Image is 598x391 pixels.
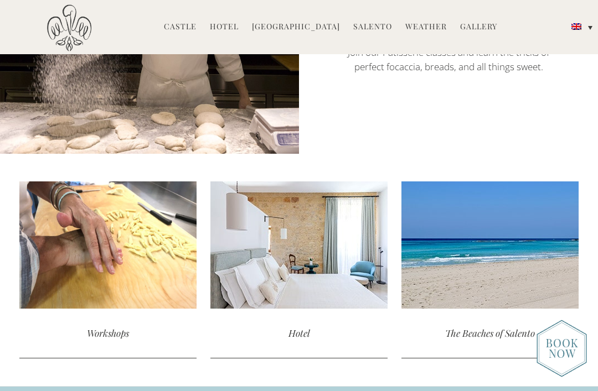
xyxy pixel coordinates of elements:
div: Workshops [19,309,197,358]
a: Hotel [210,21,239,34]
div: read more [19,181,197,309]
img: new-booknow.png [537,320,587,377]
a: [GEOGRAPHIC_DATA] [252,21,340,34]
div: Hotel [210,309,388,358]
a: Castle [164,21,197,34]
a: Hotel [210,181,388,358]
a: Food & Wine [269,56,321,69]
div: read more [401,181,579,309]
a: Salento [353,21,392,34]
img: English [571,23,581,30]
a: Workshops [19,181,197,358]
div: read more [210,181,388,309]
a: Classes & Offers [190,56,256,69]
a: The Beaches of Salento [401,181,579,358]
img: Castello di Ugento [47,4,91,51]
a: Puglia Wine Tasting [393,56,471,69]
div: The Beaches of Salento [401,309,579,358]
a: Weather [405,21,447,34]
a: House Chef [334,56,380,69]
a: Gallery [460,21,497,34]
